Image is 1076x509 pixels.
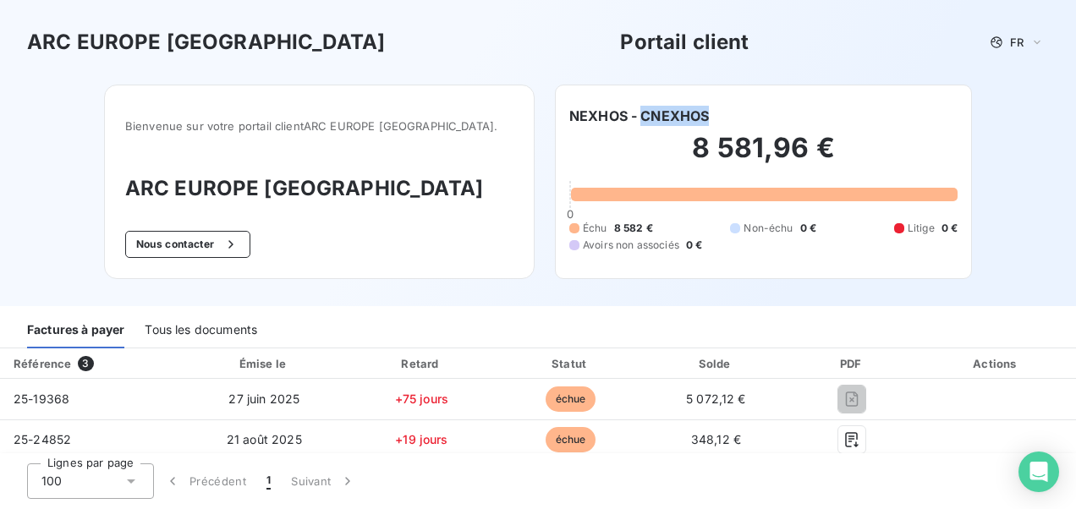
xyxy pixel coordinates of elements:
span: 0 € [686,238,702,253]
span: Non-échu [744,221,793,236]
span: +75 jours [395,391,448,406]
span: 8 582 € [614,221,653,236]
span: échue [546,427,596,452]
span: Avoirs non associés [583,238,679,253]
div: Statut [501,355,641,372]
button: 1 [256,463,281,499]
button: Nous contacter [125,231,250,258]
span: 0 € [941,221,958,236]
span: Bienvenue sur votre portail client ARC EUROPE [GEOGRAPHIC_DATA] . [125,119,513,133]
span: 27 juin 2025 [228,391,299,406]
div: Référence [14,357,71,370]
div: PDF [791,355,914,372]
h3: ARC EUROPE [GEOGRAPHIC_DATA] [27,27,385,57]
div: Open Intercom Messenger [1018,452,1059,492]
h3: ARC EUROPE [GEOGRAPHIC_DATA] [125,173,513,204]
div: Émise le [185,355,343,372]
div: Retard [349,355,493,372]
span: 0 [567,207,574,221]
span: 25-24852 [14,432,71,446]
span: FR [1010,36,1024,49]
h2: 8 581,96 € [569,131,958,182]
span: 5 072,12 € [686,391,746,406]
span: échue [546,386,596,412]
span: 100 [41,473,62,490]
span: 1 [266,473,271,490]
span: 348,12 € [691,432,741,446]
span: 0 € [800,221,816,236]
h6: NEXHOS - CNEXHOS [569,106,709,126]
span: 3 [78,356,93,371]
span: Échu [583,221,607,236]
div: Actions [920,355,1073,372]
div: Tous les documents [145,313,257,348]
span: 21 août 2025 [227,432,302,446]
button: Suivant [281,463,366,499]
div: Factures à payer [27,313,124,348]
div: Solde [648,355,785,372]
span: 25-19368 [14,391,69,406]
button: Précédent [154,463,256,499]
span: Litige [908,221,935,236]
span: +19 jours [395,432,447,446]
h3: Portail client [620,27,749,57]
